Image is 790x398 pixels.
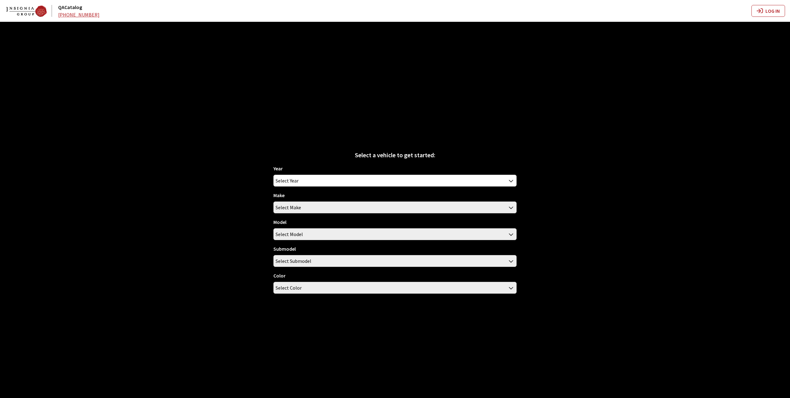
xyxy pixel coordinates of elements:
span: Select Make [276,202,301,213]
a: QACatalog logo [6,5,57,17]
span: Select Color [274,282,517,293]
span: Select Year [276,175,299,186]
label: Color [273,272,286,279]
div: Select a vehicle to get started: [273,150,517,160]
label: Make [273,192,285,199]
a: QACatalog [58,4,82,10]
label: Model [273,218,286,226]
span: Select Model [274,229,517,240]
span: Select Year [274,175,517,186]
label: Year [273,165,283,172]
span: Select Make [273,201,517,213]
span: Select Submodel [273,255,517,267]
span: Select Submodel [274,255,517,267]
img: Dashboard [6,6,47,17]
span: Select Submodel [276,255,311,267]
a: [PHONE_NUMBER] [58,12,100,18]
span: Select Model [276,229,303,240]
label: Submodel [273,245,296,253]
span: Select Make [274,202,517,213]
span: Select Color [276,282,302,293]
button: Log In [751,5,785,17]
